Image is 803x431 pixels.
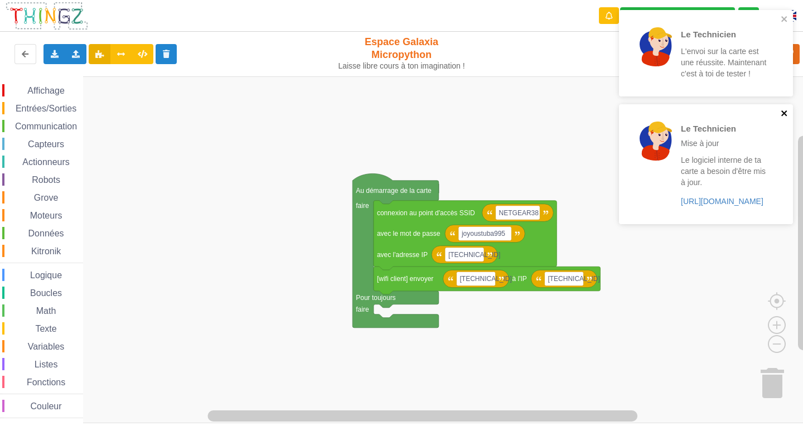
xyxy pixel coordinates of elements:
[26,342,66,351] span: Variables
[333,36,470,71] div: Espace Galaxia Micropython
[32,193,60,202] span: Grove
[681,46,768,79] p: L'envoi sur la carte est une réussite. Maintenant c'est à toi de tester !
[681,154,768,188] p: Le logiciel interne de ta carte a besoin d'être mis à jour.
[28,270,64,280] span: Logique
[28,288,64,298] span: Boucles
[26,86,66,95] span: Affichage
[499,209,539,217] text: NETGEAR38
[681,138,768,149] p: Mise à jour
[13,122,79,131] span: Communication
[781,14,789,25] button: close
[35,306,58,316] span: Math
[333,61,470,71] div: Laisse libre cours à ton imagination !
[781,109,789,119] button: close
[356,306,369,313] text: faire
[21,157,71,167] span: Actionneurs
[25,377,67,387] span: Fonctions
[5,1,89,31] img: thingz_logo.png
[14,104,78,113] span: Entrées/Sorties
[27,229,66,238] span: Données
[30,246,62,256] span: Kitronik
[356,202,369,210] text: faire
[459,275,511,283] text: [TECHNICAL_ID]
[448,251,500,259] text: [TECHNICAL_ID]
[30,175,62,185] span: Robots
[377,209,475,217] text: connexion au point d'accès SSID
[620,7,735,25] div: Ta base fonctionne bien !
[377,251,428,259] text: avec l'adresse IP
[461,230,505,238] text: joyoustuba995
[681,28,768,40] p: Le Technicien
[29,401,64,411] span: Couleur
[377,275,433,283] text: [wifi client] envoyer
[377,230,441,238] text: avec le mot de passe
[28,211,64,220] span: Moteurs
[548,275,599,283] text: [TECHNICAL_ID]
[356,187,432,195] text: Au démarrage de la carte
[681,197,763,206] a: [URL][DOMAIN_NAME]
[681,123,768,134] p: Le Technicien
[512,275,527,283] text: à l'IP
[26,139,66,149] span: Capteurs
[33,324,58,333] span: Texte
[33,360,60,369] span: Listes
[356,294,395,302] text: Pour toujours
